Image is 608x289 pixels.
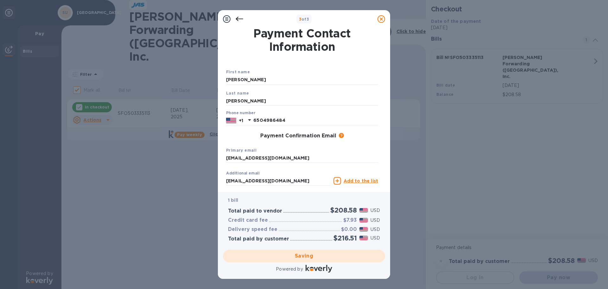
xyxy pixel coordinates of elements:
[276,266,303,273] p: Powered by
[359,236,368,240] img: USD
[226,148,256,153] b: Primary email
[299,17,309,22] b: of 3
[370,217,380,224] p: USD
[260,133,336,139] h3: Payment Confirmation Email
[226,69,250,74] b: First name
[306,265,332,273] img: Logo
[226,187,331,194] p: Email address will be added to the list of emails
[239,117,243,124] p: +1
[359,227,368,232] img: USD
[226,154,378,163] input: Enter your primary name
[359,218,368,222] img: USD
[226,75,378,85] input: Enter your first name
[344,178,378,183] u: Add to the list
[253,116,378,125] input: Enter your phone number
[226,117,236,124] img: US
[228,227,277,233] h3: Delivery speed fee
[299,17,301,22] span: 3
[228,198,238,203] b: 1 bill
[370,235,380,241] p: USD
[226,91,249,95] b: Last name
[333,234,357,242] h2: $216.51
[228,217,268,223] h3: Credit card fee
[359,208,368,213] img: USD
[228,236,289,242] h3: Total paid by customer
[370,226,380,233] p: USD
[341,227,357,233] h3: $0.00
[226,111,255,115] label: Phone number
[343,217,357,223] h3: $7.93
[330,206,357,214] h2: $208.58
[370,207,380,214] p: USD
[226,27,378,53] h1: Payment Contact Information
[226,176,331,186] input: Enter additional email
[226,172,260,175] label: Additional email
[228,208,282,214] h3: Total paid to vendor
[226,96,378,106] input: Enter your last name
